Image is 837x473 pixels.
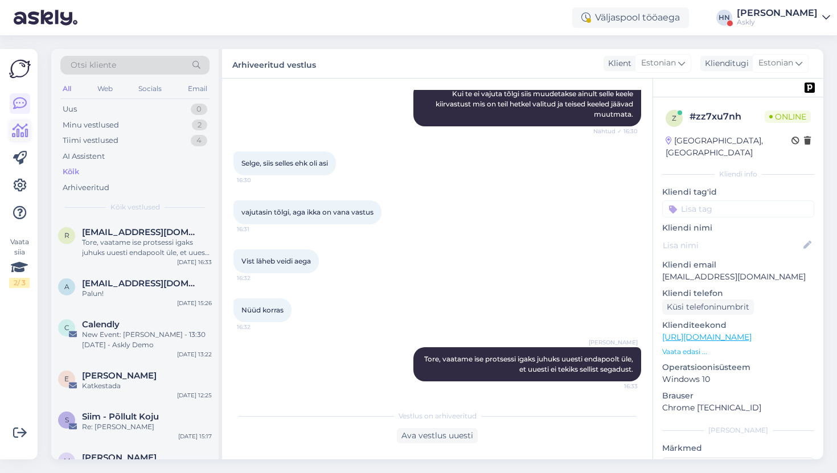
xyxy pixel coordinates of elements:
p: Kliendi tag'id [662,186,814,198]
span: 16:30 [237,176,280,184]
div: Re: [PERSON_NAME] [82,422,212,432]
div: Klient [604,57,631,69]
p: Märkmed [662,442,814,454]
img: pd [805,83,815,93]
div: [DATE] 15:26 [177,299,212,307]
span: a [64,282,69,291]
input: Lisa tag [662,200,814,217]
p: Kliendi nimi [662,222,814,234]
span: S [65,416,69,424]
p: Kliendi email [662,259,814,271]
div: Klienditugi [700,57,749,69]
span: Estonian [641,57,676,69]
a: [URL][DOMAIN_NAME] [662,332,752,342]
input: Lisa nimi [663,239,801,252]
p: Klienditeekond [662,319,814,331]
span: Siim - Põllult Koju [82,412,159,422]
label: Arhiveeritud vestlus [232,56,316,71]
div: Kõik [63,166,79,178]
span: Kõik vestlused [110,202,160,212]
span: Nüüd korras [241,306,284,314]
span: z [672,114,676,122]
span: 16:32 [237,323,280,331]
p: [EMAIL_ADDRESS][DOMAIN_NAME] [662,271,814,283]
div: [GEOGRAPHIC_DATA], [GEOGRAPHIC_DATA] [666,135,791,159]
p: Vaata edasi ... [662,347,814,357]
span: [PERSON_NAME] [589,338,638,347]
span: 16:31 [237,225,280,233]
div: Email [186,81,210,96]
div: [DATE] 16:33 [177,258,212,266]
div: Tore, vaatame ise protsessi igaks juhuks uuesti endapoolt üle, et uuesti ei tekiks sellist segadust. [82,237,212,258]
div: [PERSON_NAME] [737,9,818,18]
span: Vestlus on arhiveeritud [399,411,477,421]
div: [DATE] 13:22 [177,350,212,359]
div: Arhiveeritud [63,182,109,194]
a: [PERSON_NAME]Askly [737,9,830,27]
span: vajutasin tõlgi, aga ikka on vana vastus [241,208,374,216]
div: 4 [191,135,207,146]
div: Küsi telefoninumbrit [662,299,754,315]
div: Socials [136,81,164,96]
div: [DATE] 15:17 [178,432,212,441]
div: All [60,81,73,96]
span: 16:33 [595,382,638,390]
p: Operatsioonisüsteem [662,361,814,373]
p: Kliendi telefon [662,287,814,299]
span: C [64,323,69,332]
span: Selge, siis selles ehk oli asi [241,159,328,167]
div: Palun! [82,289,212,299]
div: 0 [191,104,207,115]
div: Uus [63,104,77,115]
div: [PERSON_NAME] [662,425,814,435]
span: 16:32 [237,274,280,282]
div: Katkestada [82,381,212,391]
div: Minu vestlused [63,120,119,131]
span: m [64,456,70,465]
span: Kui te ei vajuta tõlgi siis muudetakse ainult selle keele kiirvastust mis on teil hetkel valitud ... [436,89,635,118]
div: Tiimi vestlused [63,135,118,146]
div: HN [716,10,732,26]
span: Nähtud ✓ 16:30 [593,127,638,135]
span: Otsi kliente [71,59,116,71]
div: 2 / 3 [9,278,30,288]
span: Calendly [82,319,120,330]
div: [DATE] 12:25 [177,391,212,400]
span: Estonian [758,57,793,69]
span: Online [765,110,811,123]
div: 2 [192,120,207,131]
span: r [64,231,69,240]
span: reene@tupsunupsu.ee [82,227,200,237]
div: Vaata siia [9,237,30,288]
p: Chrome [TECHNICAL_ID] [662,402,814,414]
div: AI Assistent [63,151,105,162]
span: E [64,375,69,383]
div: New Event: [PERSON_NAME] - 13:30 [DATE] - Askly Demo [82,330,212,350]
div: Askly [737,18,818,27]
span: martin soorand [82,453,157,463]
span: Tore, vaatame ise protsessi igaks juhuks uuesti endapoolt üle, et uuesti ei tekiks sellist segadust. [424,355,635,373]
p: Windows 10 [662,373,814,385]
div: Web [95,81,115,96]
div: # zz7xu7nh [690,110,765,124]
div: Väljaspool tööaega [572,7,689,28]
p: Brauser [662,390,814,402]
div: Ava vestlus uuesti [397,428,478,443]
img: Askly Logo [9,58,31,80]
span: Ebekai Härm [82,371,157,381]
span: Vist läheb veidi aega [241,257,311,265]
span: asd@asd.ee [82,278,200,289]
div: Kliendi info [662,169,814,179]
